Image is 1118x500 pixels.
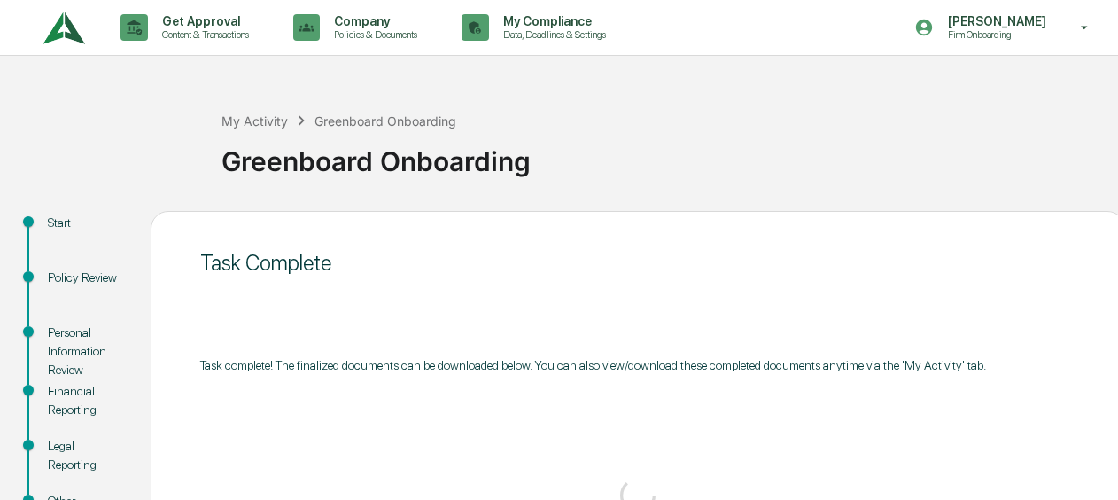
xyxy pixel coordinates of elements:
p: Firm Onboarding [934,28,1055,41]
div: Start [48,214,122,232]
p: Content & Transactions [148,28,258,41]
div: Task complete! The finalized documents can be downloaded below. You can also view/download these ... [200,358,1075,372]
div: My Activity [221,113,288,129]
div: Personal Information Review [48,324,122,379]
div: Greenboard Onboarding [221,131,1109,177]
p: [PERSON_NAME] [934,14,1055,28]
div: Legal Reporting [48,437,122,474]
div: Task Complete [200,250,1075,276]
div: Financial Reporting [48,382,122,419]
p: Get Approval [148,14,258,28]
p: My Compliance [489,14,615,28]
p: Policies & Documents [320,28,426,41]
img: logo [43,4,85,52]
div: Policy Review [48,269,122,287]
p: Data, Deadlines & Settings [489,28,615,41]
p: Company [320,14,426,28]
div: Greenboard Onboarding [314,113,456,129]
